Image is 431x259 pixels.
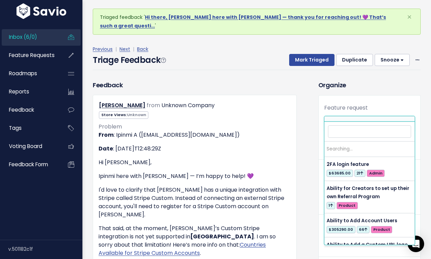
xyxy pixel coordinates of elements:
[127,112,146,117] span: Unknown
[327,185,409,200] span: Ability for Creators to set up their own Referral Program
[9,52,55,59] span: Feature Requests
[327,241,408,256] span: Ability to Add a Custom URL logo to Social Media Apps
[336,54,373,66] button: Duplicate
[367,170,385,177] span: Admin
[9,88,29,95] span: Reports
[93,54,166,66] h4: Triage Feedback
[99,158,291,167] p: Hi [PERSON_NAME],
[132,46,136,53] span: |
[9,33,37,41] span: Inbox (6/0)
[99,111,148,119] span: Store Views:
[327,170,353,177] span: $63685.00
[99,131,291,139] p: : Ipinmi A ([EMAIL_ADDRESS][DOMAIN_NAME])
[327,217,397,224] span: Ability to Add Account Users
[99,101,145,109] a: [PERSON_NAME]
[289,54,334,66] button: Mark Triaged
[120,46,130,53] a: Next
[114,46,118,53] span: |
[400,9,419,25] button: Close
[2,29,57,45] a: Inbox (6/0)
[2,138,57,154] a: Voting Board
[99,123,122,131] span: Problem
[15,3,68,19] img: logo-white.9d6f32f41409.svg
[9,143,42,150] span: Voting Board
[371,226,392,233] span: Product
[2,84,57,100] a: Reports
[337,202,358,209] span: Product
[327,120,422,127] span: Link to new or existing feature request...
[327,226,355,233] span: $305290.00
[2,102,57,118] a: Feedback
[99,224,291,257] p: That said, at the moment, [PERSON_NAME]’s Custom Stripe integration is not yet supported in . I a...
[357,226,370,233] span: 66
[9,106,34,113] span: Feedback
[93,80,123,90] h3: Feedback
[2,120,57,136] a: Tags
[93,46,113,53] a: Previous
[99,241,266,257] a: Countries Available for Stripe Custom Accounts
[324,104,368,112] label: Feature request
[327,161,369,168] span: 2FA login feature
[99,131,114,139] strong: From
[99,186,291,219] p: I'd love to clarify that [PERSON_NAME] has a unique integration with Stripe called Stripe Custom....
[100,14,386,29] a: Hi there, [PERSON_NAME] here with [PERSON_NAME] — thank you for reaching out! 💜 That’s such a gre...
[99,145,291,153] p: : [DATE]T12:48:29Z
[354,170,365,177] span: 21
[8,240,82,258] div: v.501182c1f
[147,101,160,109] span: from
[2,47,57,63] a: Feature Requests
[327,146,353,152] span: Searching…
[408,236,424,252] div: Open Intercom Messenger
[161,101,215,111] div: Unknown Company
[327,202,335,209] span: 1
[2,66,57,81] a: Roadmaps
[99,172,291,180] p: Ipinmi here with [PERSON_NAME] — I’m happy to help! 💜
[407,11,412,23] span: ×
[190,233,254,240] strong: [GEOGRAPHIC_DATA]
[2,157,57,172] a: Feedback form
[93,9,421,35] div: Triaged feedback ' '
[137,46,148,53] a: Back
[99,145,113,153] strong: Date
[9,70,37,77] span: Roadmaps
[9,161,48,168] span: Feedback form
[375,54,410,66] button: Snooze
[318,80,421,90] h3: Organize
[9,124,22,132] span: Tags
